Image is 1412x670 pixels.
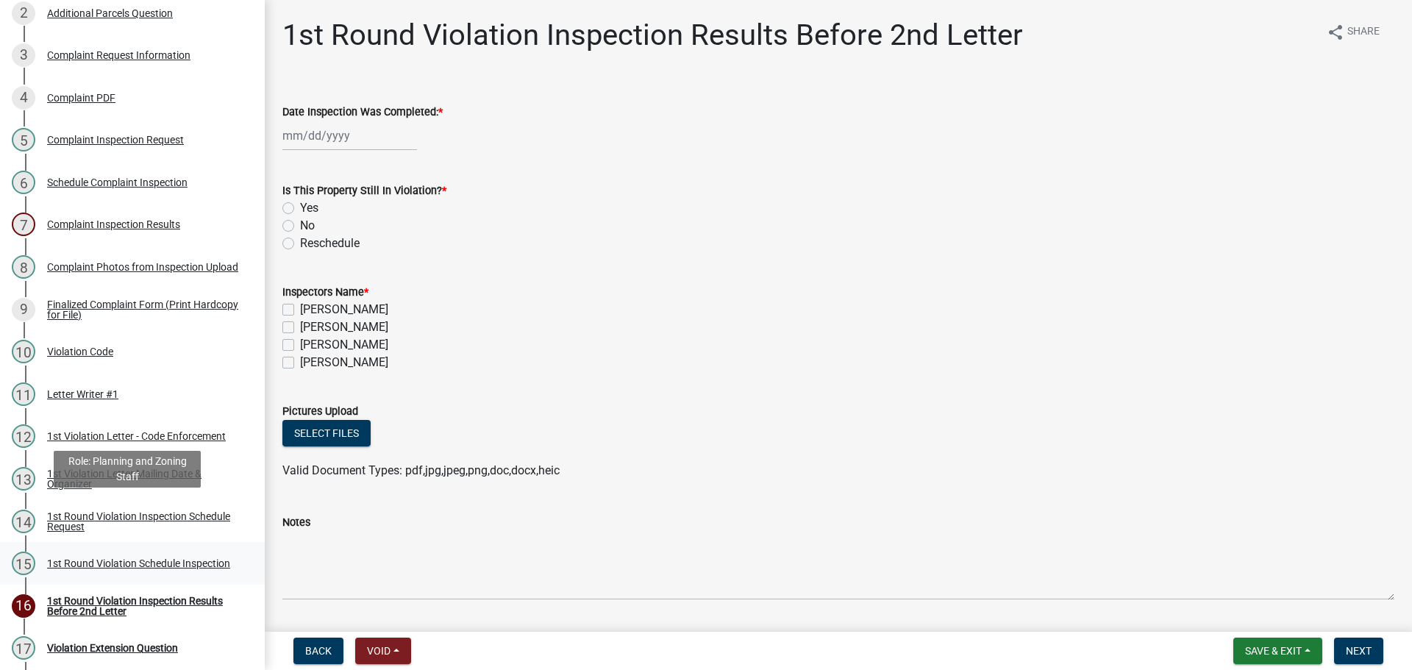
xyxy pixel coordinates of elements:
div: 4 [12,86,35,110]
div: Complaint PDF [47,93,115,103]
label: Yes [300,199,318,217]
div: Complaint Photos from Inspection Upload [47,262,238,272]
button: Select files [282,420,371,446]
div: 1st Round Violation Inspection Schedule Request [47,511,241,532]
label: [PERSON_NAME] [300,301,388,318]
div: Role: Planning and Zoning Staff [54,451,201,488]
div: Schedule Complaint Inspection [47,177,188,188]
div: Complaint Inspection Request [47,135,184,145]
div: Complaint Inspection Results [47,219,180,229]
label: [PERSON_NAME] [300,318,388,336]
div: 17 [12,636,35,660]
span: Back [305,645,332,657]
div: 6 [12,171,35,194]
div: 1st Round Violation Inspection Results Before 2nd Letter [47,596,241,616]
div: 13 [12,467,35,491]
div: 7 [12,213,35,236]
div: 3 [12,43,35,67]
div: Finalized Complaint Form (Print Hardcopy for File) [47,299,241,320]
div: 10 [12,340,35,363]
div: 16 [12,594,35,618]
button: shareShare [1315,18,1391,46]
div: Additional Parcels Question [47,8,173,18]
button: Back [293,638,343,664]
label: No [300,217,315,235]
div: 1st Round Violation Schedule Inspection [47,558,230,569]
span: Share [1347,24,1380,41]
div: 12 [12,424,35,448]
span: Next [1346,645,1372,657]
label: Notes [282,518,310,528]
div: 5 [12,128,35,152]
i: share [1327,24,1344,41]
div: 1st Violation Letter - Code Enforcement [47,431,226,441]
label: Date Inspection Was Completed: [282,107,443,118]
div: 8 [12,255,35,279]
div: 15 [12,552,35,575]
label: Is This Property Still In Violation? [282,186,446,196]
label: [PERSON_NAME] [300,354,388,371]
span: Void [367,645,391,657]
div: 9 [12,298,35,321]
span: Valid Document Types: pdf,jpg,jpeg,png,doc,docx,heic [282,463,560,477]
div: 2 [12,1,35,25]
span: Save & Exit [1245,645,1302,657]
label: [PERSON_NAME] [300,336,388,354]
label: Reschedule [300,235,360,252]
div: Letter Writer #1 [47,389,118,399]
h1: 1st Round Violation Inspection Results Before 2nd Letter [282,18,1023,53]
label: Inspectors Name [282,288,368,298]
div: 1st Violation Letter Mailing Date & Organizer [47,468,241,489]
button: Void [355,638,411,664]
div: Violation Code [47,346,113,357]
button: Next [1334,638,1383,664]
div: Violation Extension Question [47,643,178,653]
div: Complaint Request Information [47,50,190,60]
button: Save & Exit [1233,638,1322,664]
label: Pictures Upload [282,407,358,417]
div: 14 [12,510,35,533]
div: 11 [12,382,35,406]
input: mm/dd/yyyy [282,121,417,151]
